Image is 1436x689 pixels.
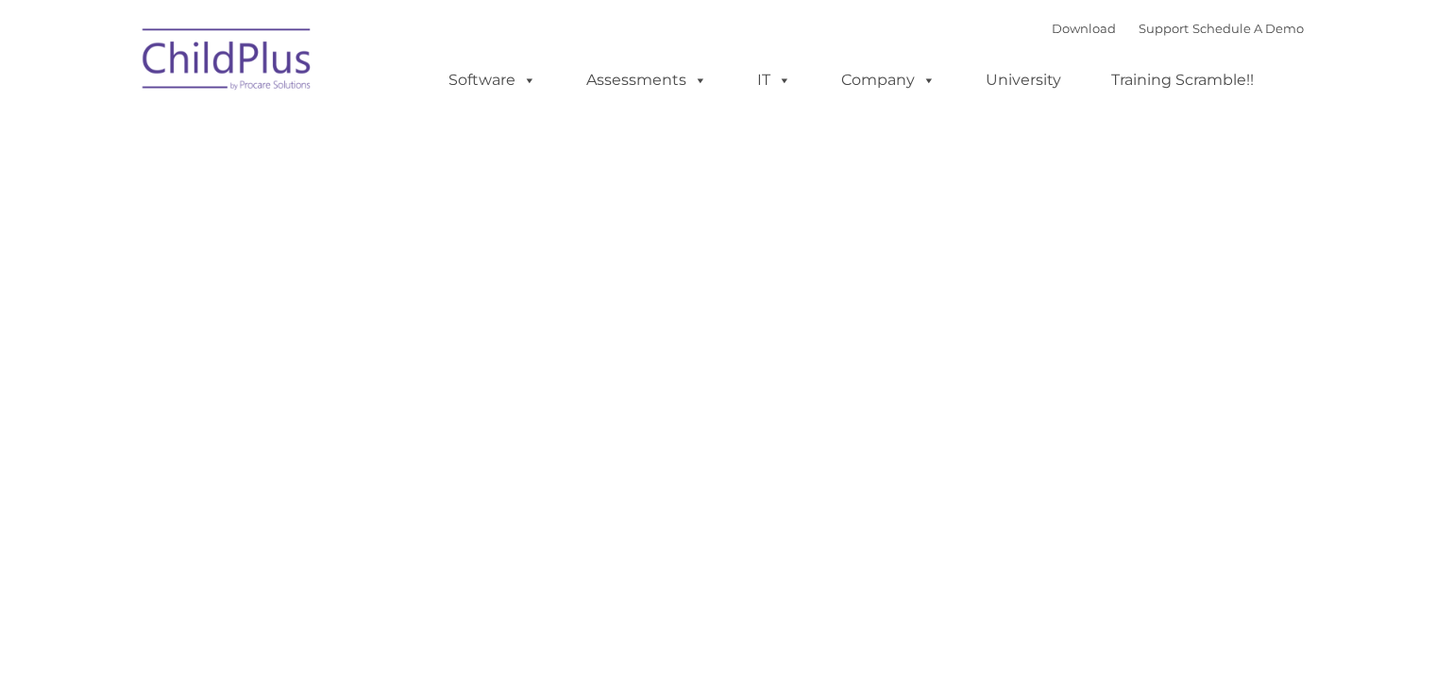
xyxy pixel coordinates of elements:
a: Software [430,61,555,99]
img: ChildPlus by Procare Solutions [133,15,322,109]
a: Company [822,61,955,99]
font: | [1052,21,1304,36]
a: Download [1052,21,1116,36]
a: Support [1139,21,1189,36]
a: Schedule A Demo [1192,21,1304,36]
a: Assessments [567,61,726,99]
a: Training Scramble!! [1092,61,1273,99]
a: IT [738,61,810,99]
a: University [967,61,1080,99]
